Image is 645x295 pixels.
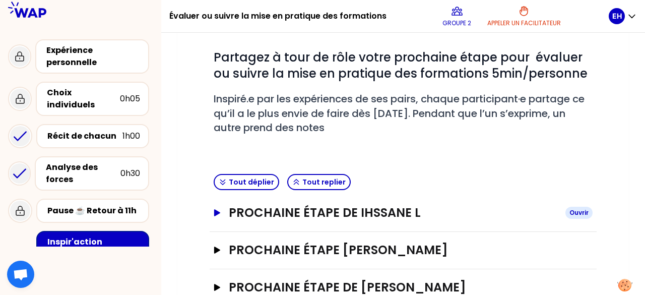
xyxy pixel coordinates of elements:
[487,19,561,27] p: Appeler un facilitateur
[46,161,120,186] div: Analyse des forces
[214,174,279,190] button: Tout déplier
[214,49,588,82] span: Partagez à tour de rôle votre prochaine étape pour évaluer ou suivre la mise en pratique des form...
[287,174,351,190] button: Tout replier
[229,242,557,258] h3: Prochaine étape [PERSON_NAME]
[214,92,587,135] span: Inspiré.e par les expériences de ses pairs, chaque participant·e partage ce qu’il a le plus envie...
[47,205,140,217] div: Pause ☕️ Retour à 11h
[47,87,120,111] div: Choix individuels
[442,19,471,27] p: Groupe 2
[46,44,140,69] div: Expérience personnelle
[438,1,475,31] button: Groupe 2
[612,11,622,21] p: EH
[47,236,140,248] div: Inspir'action
[609,8,637,24] button: EH
[214,205,593,221] button: Prochaine étape de Ihssane LOuvrir
[47,130,122,142] div: Récit de chacun
[565,207,593,219] div: Ouvrir
[483,1,565,31] button: Appeler un facilitateur
[229,205,557,221] h3: Prochaine étape de Ihssane L
[7,261,34,288] div: Ouvrir le chat
[120,167,140,180] div: 0h30
[214,242,593,258] button: Prochaine étape [PERSON_NAME]
[122,130,140,142] div: 1h00
[120,93,140,105] div: 0h05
